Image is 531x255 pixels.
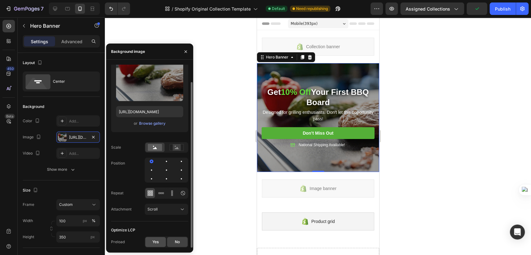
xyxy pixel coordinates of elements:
[116,62,183,101] img: preview-image
[23,149,41,158] div: Video
[406,6,450,12] span: Assigned Collections
[56,215,100,226] input: px%
[23,234,34,240] label: Height
[400,2,464,15] button: Assigned Collections
[172,6,173,12] span: /
[23,104,44,109] div: Background
[111,49,145,54] div: Background image
[59,202,73,207] span: Custom
[23,164,100,175] button: Show more
[152,239,159,245] span: Yes
[147,207,158,211] span: Scroll
[272,6,285,12] span: Default
[92,218,95,224] div: %
[53,74,91,89] div: Center
[495,6,510,12] div: Publish
[23,202,34,207] label: Frame
[105,2,130,15] div: Undo/Redo
[296,6,328,12] span: Need republishing
[61,38,82,45] p: Advanced
[134,120,137,127] span: or
[510,225,525,239] div: Open Intercom Messenger
[23,186,39,195] div: Size
[145,204,188,215] button: Scroll
[139,121,165,126] div: Browse gallery
[23,59,44,67] div: Layout
[6,66,15,71] div: 450
[111,190,123,196] div: Repeat
[23,117,41,125] div: Color
[23,218,33,224] label: Width
[257,17,379,255] iframe: Design area
[83,218,87,224] div: px
[47,166,76,173] div: Show more
[175,6,251,12] span: Shopify Original Collection Template
[111,239,125,245] div: Preload
[69,118,98,124] div: Add...
[139,120,166,127] button: Browse gallery
[90,217,97,225] button: px
[116,106,183,117] input: https://example.com/image.jpg
[69,151,98,156] div: Add...
[69,135,87,140] div: [URL][DOMAIN_NAME]
[23,133,42,141] div: Image
[56,231,100,243] input: px
[111,206,132,212] div: Attachment
[111,145,121,150] div: Scale
[31,38,48,45] p: Settings
[111,160,125,166] div: Position
[5,114,15,119] div: Beta
[41,5,44,12] p: 7
[30,22,83,30] p: Hero Banner
[2,2,46,15] button: 7
[81,217,89,225] button: %
[111,227,135,233] div: Optimize LCP
[49,237,82,242] div: Drop element here
[490,2,516,15] button: Publish
[56,199,100,210] button: Custom
[91,234,95,239] span: px
[175,239,180,245] span: No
